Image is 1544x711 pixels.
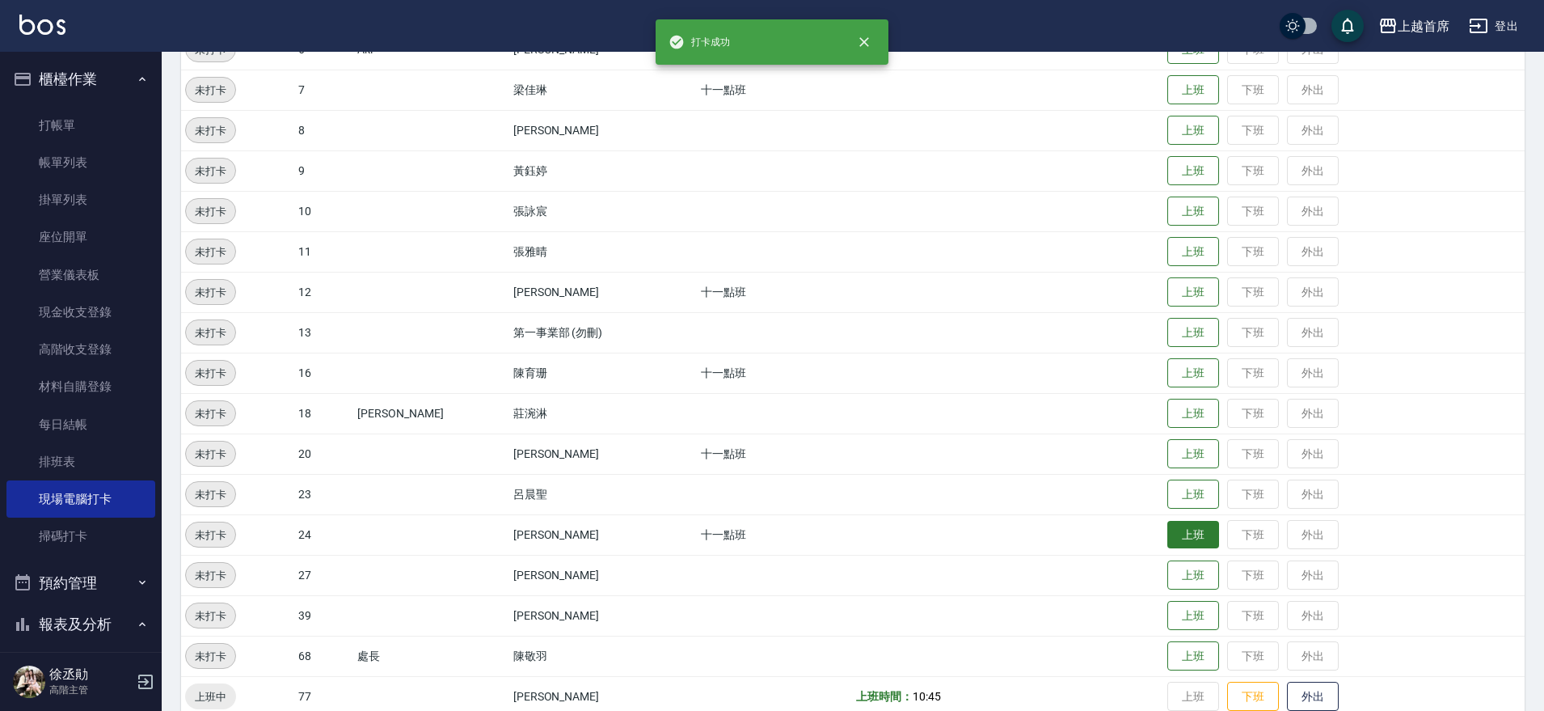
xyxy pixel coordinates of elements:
td: 十一點班 [697,434,853,474]
span: 未打卡 [186,405,235,422]
span: 上班中 [185,688,236,705]
button: 上班 [1167,601,1219,631]
span: 未打卡 [186,365,235,382]
button: 上班 [1167,197,1219,226]
button: close [846,24,882,60]
td: 13 [294,312,353,353]
a: 排班表 [6,443,155,480]
td: 十一點班 [697,70,853,110]
a: 座位開單 [6,218,155,256]
button: 上班 [1167,358,1219,388]
a: 掛單列表 [6,181,155,218]
button: 上班 [1167,318,1219,348]
span: 未打卡 [186,486,235,503]
td: 16 [294,353,353,393]
td: 39 [294,595,353,636]
td: [PERSON_NAME] [509,595,697,636]
span: 未打卡 [186,122,235,139]
td: 8 [294,110,353,150]
div: 上越首席 [1398,16,1449,36]
td: [PERSON_NAME] [353,393,509,434]
span: 未打卡 [186,607,235,624]
a: 營業儀表板 [6,256,155,294]
b: 上班時間： [856,690,913,703]
td: 黃鈺婷 [509,150,697,191]
button: save [1331,10,1364,42]
td: 呂晨聖 [509,474,697,514]
td: 9 [294,150,353,191]
td: 27 [294,555,353,595]
a: 高階收支登錄 [6,331,155,368]
button: 上班 [1167,237,1219,267]
button: 上班 [1167,156,1219,186]
td: 第一事業部 (勿刪) [509,312,697,353]
button: 上班 [1167,641,1219,671]
td: [PERSON_NAME] [509,514,697,555]
button: 上班 [1167,561,1219,590]
td: 陳敬羽 [509,636,697,676]
img: Person [13,666,45,698]
td: [PERSON_NAME] [509,555,697,595]
a: 現場電腦打卡 [6,480,155,518]
span: 打卡成功 [669,34,730,50]
span: 未打卡 [186,82,235,99]
span: 未打卡 [186,163,235,180]
button: 上班 [1167,75,1219,105]
td: 20 [294,434,353,474]
td: 梁佳琳 [509,70,697,110]
a: 帳單列表 [6,144,155,181]
td: 陳育珊 [509,353,697,393]
p: 高階主管 [49,683,132,697]
td: 處長 [353,636,509,676]
td: 莊涴淋 [509,393,697,434]
button: 上越首席 [1372,10,1456,43]
a: 每日結帳 [6,406,155,443]
button: 登出 [1462,11,1525,41]
td: 68 [294,636,353,676]
td: 24 [294,514,353,555]
td: 11 [294,231,353,272]
td: 十一點班 [697,514,853,555]
span: 未打卡 [186,324,235,341]
td: 十一點班 [697,272,853,312]
td: 10 [294,191,353,231]
button: 上班 [1167,521,1219,549]
a: 材料自購登錄 [6,368,155,405]
button: 上班 [1167,439,1219,469]
td: 18 [294,393,353,434]
td: [PERSON_NAME] [509,110,697,150]
button: 上班 [1167,480,1219,510]
span: 10:45 [913,690,941,703]
button: 報表及分析 [6,603,155,645]
span: 未打卡 [186,567,235,584]
a: 報表目錄 [6,652,155,689]
td: 12 [294,272,353,312]
span: 未打卡 [186,284,235,301]
button: 預約管理 [6,562,155,604]
a: 打帳單 [6,107,155,144]
button: 上班 [1167,399,1219,429]
td: 7 [294,70,353,110]
td: [PERSON_NAME] [509,272,697,312]
h5: 徐丞勛 [49,667,132,683]
img: Logo [19,15,65,35]
span: 未打卡 [186,446,235,463]
button: 櫃檯作業 [6,58,155,100]
span: 未打卡 [186,243,235,260]
span: 未打卡 [186,648,235,665]
button: 上班 [1167,277,1219,307]
td: 十一點班 [697,353,853,393]
a: 掃碼打卡 [6,518,155,555]
td: 23 [294,474,353,514]
span: 未打卡 [186,203,235,220]
a: 現金收支登錄 [6,294,155,331]
td: 張詠宸 [509,191,697,231]
span: 未打卡 [186,527,235,544]
td: [PERSON_NAME] [509,434,697,474]
td: 張雅晴 [509,231,697,272]
button: 上班 [1167,116,1219,146]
